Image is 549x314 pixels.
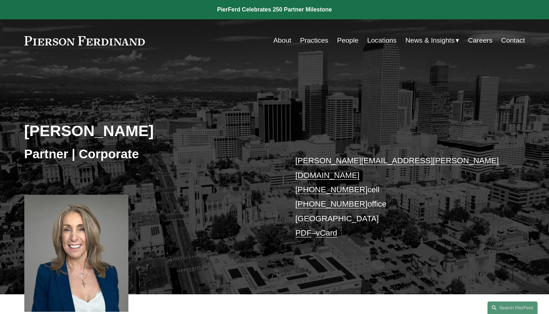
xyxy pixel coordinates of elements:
a: [PHONE_NUMBER] [295,185,368,194]
a: Search this site [487,301,538,314]
a: Practices [300,34,328,47]
a: Contact [501,34,525,47]
a: People [337,34,358,47]
h3: Partner | Corporate [24,146,275,162]
a: Careers [468,34,492,47]
a: folder dropdown [405,34,459,47]
a: About [273,34,291,47]
a: Locations [367,34,397,47]
a: vCard [316,228,337,237]
h2: [PERSON_NAME] [24,121,275,140]
span: News & Insights [405,34,455,47]
a: PDF [295,228,312,237]
p: cell office [GEOGRAPHIC_DATA] – [295,154,504,240]
a: [PERSON_NAME][EMAIL_ADDRESS][PERSON_NAME][DOMAIN_NAME] [295,156,499,179]
a: [PHONE_NUMBER] [295,199,368,208]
